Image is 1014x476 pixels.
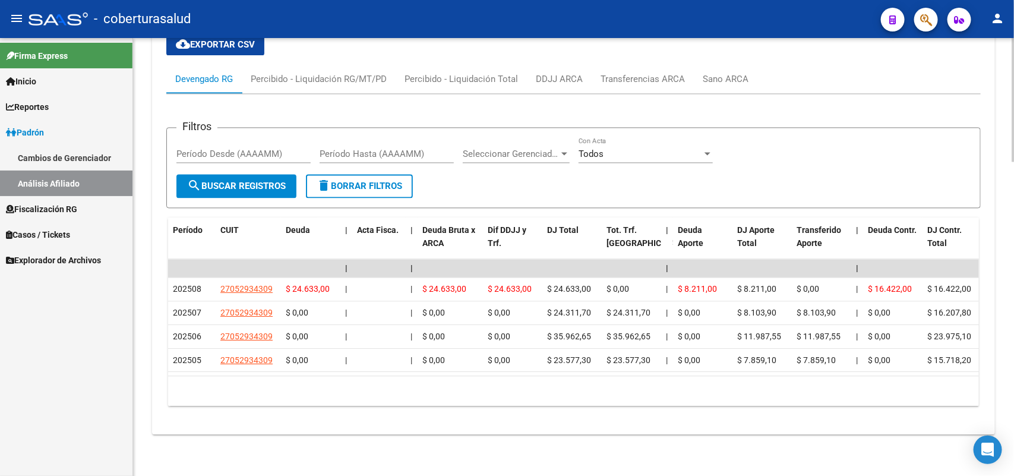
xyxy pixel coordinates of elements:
[317,178,331,193] mat-icon: delete
[923,217,982,270] datatable-header-cell: DJ Contr. Total
[606,355,650,365] span: $ 23.577,30
[678,355,700,365] span: $ 0,00
[317,181,402,191] span: Borrar Filtros
[220,332,273,341] span: 27052934309
[406,217,418,270] datatable-header-cell: |
[187,181,286,191] span: Buscar Registros
[856,308,858,317] span: |
[6,228,70,241] span: Casos / Tickets
[6,49,68,62] span: Firma Express
[173,308,201,317] span: 202507
[547,308,591,317] span: $ 24.311,70
[173,225,203,235] span: Período
[6,126,44,139] span: Padrón
[286,225,310,235] span: Deuda
[678,308,700,317] span: $ 0,00
[488,284,532,294] span: $ 24.633,00
[410,308,412,317] span: |
[666,284,668,294] span: |
[6,203,77,216] span: Fiscalización RG
[422,332,445,341] span: $ 0,00
[410,332,412,341] span: |
[488,332,510,341] span: $ 0,00
[856,225,858,235] span: |
[666,332,668,341] span: |
[340,217,352,270] datatable-header-cell: |
[792,217,851,270] datatable-header-cell: Transferido Aporte
[868,225,917,235] span: Deuda Contr.
[488,308,510,317] span: $ 0,00
[345,263,348,273] span: |
[579,149,604,159] span: Todos
[732,217,792,270] datatable-header-cell: DJ Aporte Total
[286,308,308,317] span: $ 0,00
[868,284,912,294] span: $ 16.422,00
[220,284,273,294] span: 27052934309
[410,284,412,294] span: |
[286,284,330,294] span: $ 24.633,00
[488,355,510,365] span: $ 0,00
[851,217,863,270] datatable-header-cell: |
[927,355,971,365] span: $ 15.718,20
[974,436,1002,464] div: Open Intercom Messenger
[737,332,781,341] span: $ 11.987,55
[797,355,836,365] span: $ 7.859,10
[856,263,858,273] span: |
[6,75,36,88] span: Inicio
[10,11,24,26] mat-icon: menu
[220,308,273,317] span: 27052934309
[868,308,890,317] span: $ 0,00
[606,308,650,317] span: $ 24.311,70
[797,284,819,294] span: $ 0,00
[678,332,700,341] span: $ 0,00
[345,332,347,341] span: |
[173,332,201,341] span: 202506
[488,225,526,248] span: Dif DDJJ y Trf.
[220,225,239,235] span: CUIT
[251,72,387,86] div: Percibido - Liquidación RG/MT/PD
[737,284,776,294] span: $ 8.211,00
[606,332,650,341] span: $ 35.962,65
[678,284,717,294] span: $ 8.211,00
[463,149,559,159] span: Seleccionar Gerenciador
[666,308,668,317] span: |
[286,332,308,341] span: $ 0,00
[990,11,1004,26] mat-icon: person
[602,217,661,270] datatable-header-cell: Tot. Trf. Bruto
[216,217,281,270] datatable-header-cell: CUIT
[286,355,308,365] span: $ 0,00
[666,225,668,235] span: |
[306,174,413,198] button: Borrar Filtros
[405,72,518,86] div: Percibido - Liquidación Total
[94,6,191,32] span: - coberturasalud
[737,225,775,248] span: DJ Aporte Total
[547,332,591,341] span: $ 35.962,65
[856,355,858,365] span: |
[666,355,668,365] span: |
[422,308,445,317] span: $ 0,00
[422,284,466,294] span: $ 24.633,00
[281,217,340,270] datatable-header-cell: Deuda
[410,263,413,273] span: |
[422,225,475,248] span: Deuda Bruta x ARCA
[797,225,841,248] span: Transferido Aporte
[176,39,255,50] span: Exportar CSV
[868,332,890,341] span: $ 0,00
[422,355,445,365] span: $ 0,00
[483,217,542,270] datatable-header-cell: Dif DDJJ y Trf.
[927,225,962,248] span: DJ Contr. Total
[547,225,579,235] span: DJ Total
[673,217,732,270] datatable-header-cell: Deuda Aporte
[547,284,591,294] span: $ 24.633,00
[927,308,971,317] span: $ 16.207,80
[737,308,776,317] span: $ 8.103,90
[168,217,216,270] datatable-header-cell: Período
[173,284,201,294] span: 202508
[927,284,971,294] span: $ 16.422,00
[606,225,687,248] span: Tot. Trf. [GEOGRAPHIC_DATA]
[220,355,273,365] span: 27052934309
[418,217,483,270] datatable-header-cell: Deuda Bruta x ARCA
[345,284,347,294] span: |
[703,72,748,86] div: Sano ARCA
[345,225,348,235] span: |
